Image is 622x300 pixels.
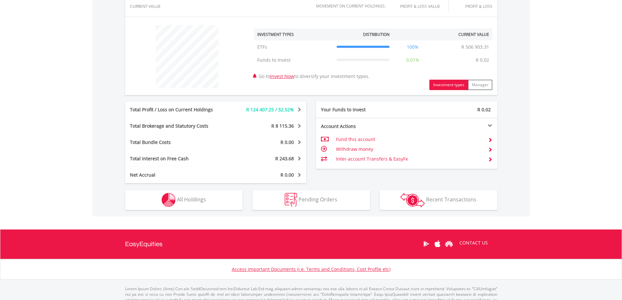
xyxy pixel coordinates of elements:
[275,155,294,162] span: R 243.68
[254,54,333,67] td: Funds to Invest
[421,234,432,254] a: Google Play
[271,123,294,129] span: R 8 115.36
[280,139,294,145] span: R 0.00
[125,155,231,162] div: Total Interest on Free Cash
[125,106,231,113] div: Total Profit / Loss on Current Holdings
[252,190,370,210] button: Pending Orders
[249,22,497,90] div: Go to to diversify your investment types.
[270,73,294,79] a: Invest Now
[426,196,476,203] span: Recent Transactions
[177,196,206,203] span: All Holdings
[336,134,483,144] td: Fund this account
[254,28,333,40] th: Investment Types
[285,193,297,207] img: pending_instructions-wht.png
[456,4,492,8] div: Profit & Loss
[298,196,337,203] span: Pending Orders
[380,190,497,210] button: Recent Transactions
[125,190,243,210] button: All Holdings
[125,172,231,178] div: Net Accrual
[443,234,455,254] a: Huawei
[336,144,483,154] td: Withdraw money
[477,106,491,113] span: R 0.02
[433,28,492,40] th: Current Value
[254,40,333,54] td: ETFs
[472,54,492,67] td: R 0.02
[316,106,407,113] div: Your Funds to Invest
[316,4,386,8] div: Movement on Current Holdings:
[246,106,294,113] span: R 124 407.25 / 32.52%
[389,4,448,8] div: Profit & Loss Value
[455,234,492,252] a: CONTACT US
[458,40,492,54] td: R 506 903.31
[400,193,425,207] img: transactions-zar-wht.png
[125,123,231,129] div: Total Brokerage and Statutory Costs
[336,154,483,164] td: Inter-account Transfers & EasyFx
[130,4,179,8] div: CURRENT VALUE
[125,229,163,259] a: EasyEquities
[393,54,433,67] td: 0.01%
[232,266,391,272] a: Access Important Documents (i.e. Terms and Conditions, Cost Profile etc)
[393,40,433,54] td: 100%
[468,80,492,90] button: Manager
[280,172,294,178] span: R 0.00
[162,193,176,207] img: holdings-wht.png
[429,80,468,90] button: Investment types
[363,32,390,37] div: Distribution
[316,123,407,130] div: Account Actions
[432,234,443,254] a: Apple
[125,139,231,146] div: Total Bundle Costs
